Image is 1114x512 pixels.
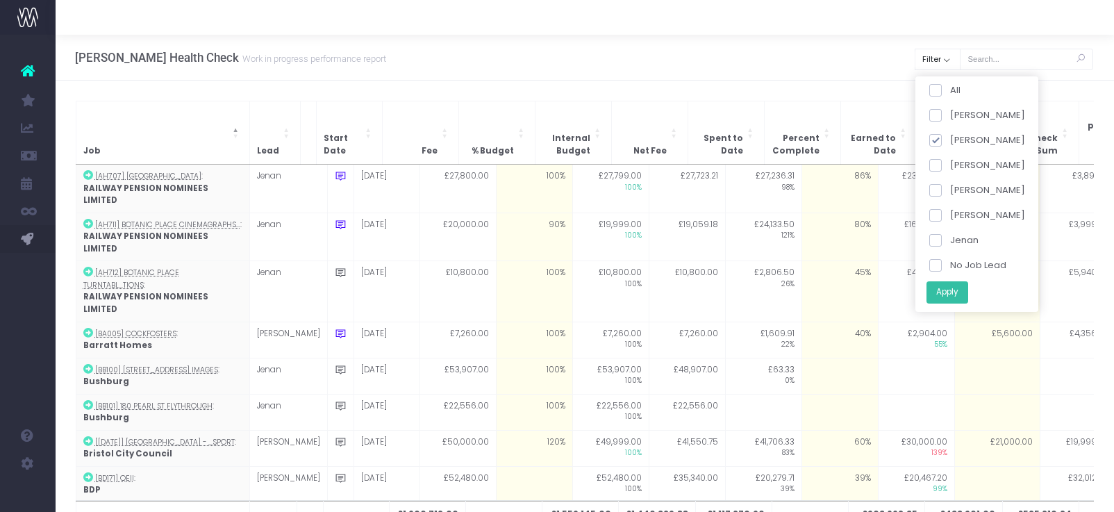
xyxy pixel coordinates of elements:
span: 55% [886,340,947,350]
th: Net Fee: Activate to sort: Activate to sort [611,101,688,164]
td: £7,260.00 [572,322,649,358]
span: Spent to Date [695,133,743,157]
span: Start Date [324,133,361,157]
abbr: [BB100] 180 Pearl St Images [95,365,218,375]
td: £52,480.00 [572,466,649,502]
span: 100% [580,231,642,241]
abbr: [BA005] Cockfosters [95,329,176,339]
td: Jenan [249,213,327,261]
td: £7,260.00 [649,322,725,358]
span: 139% [886,448,947,459]
td: [DATE] [354,322,419,358]
span: 39% [733,484,795,495]
td: £27,800.00 [419,165,496,213]
span: 121% [733,231,795,241]
td: : [76,261,249,322]
abbr: [BB101] 180 Pearl St Flythrough [95,401,213,411]
span: 100% [580,183,642,193]
img: images/default_profile_image.png [17,484,38,505]
td: £20,467.20 [878,466,954,502]
td: [DATE] [354,394,419,430]
button: Apply [926,281,967,304]
span: 100% [580,484,642,495]
td: £10,800.00 [649,261,725,322]
td: £30,000.00 [878,430,954,466]
td: 100% [496,165,572,213]
td: Jenan [249,394,327,430]
td: £22,556.00 [419,394,496,430]
td: £27,799.00 [572,165,649,213]
td: £5,600.00 [954,322,1040,358]
td: : [76,213,249,261]
label: No Job Lead [929,258,1006,272]
td: 60% [801,430,878,466]
td: : [76,322,249,358]
span: Earned to Date [848,133,896,157]
td: £24,133.50 [725,213,801,261]
span: 83% [733,448,795,459]
td: £52,480.00 [419,466,496,502]
span: 100% [580,279,642,290]
td: [DATE] [354,165,419,213]
td: 86% [801,165,878,213]
th: Fee: Activate to sort: Activate to sort [382,101,458,164]
abbr: [AH712] Botanic Place Turntable Animations [83,267,179,290]
th: Earned to Date: Activate to sort: Activate to sort [840,101,917,164]
td: 100% [496,358,572,394]
td: 100% [496,261,572,322]
td: [DATE] [354,430,419,466]
strong: BDP [83,484,101,495]
span: 26% [733,279,795,290]
td: 100% [496,322,572,358]
span: Internal Budget [542,133,590,157]
td: £53,907.00 [419,358,496,394]
td: : [76,358,249,394]
td: 45% [801,261,878,322]
td: £19,059.18 [649,213,725,261]
input: Search... [960,49,1093,70]
td: £4,860.00 [878,261,954,322]
td: £10,800.00 [572,261,649,322]
td: [PERSON_NAME] [249,322,327,358]
small: Work in progress performance report [239,51,386,65]
span: 100% [580,448,642,459]
strong: RAILWAY PENSION NOMINEES LIMITED [83,291,208,315]
abbr: [BD171] QEII [95,473,134,484]
th: % Budget: Activate to sort: Activate to sort [458,101,535,164]
td: £1,609.91 [725,322,801,358]
span: Job [83,145,101,158]
strong: Barratt Homes [83,340,152,351]
td: 100% [496,394,572,430]
abbr: [AH707] Botanic Place [95,171,201,181]
span: 100% [580,376,642,386]
h3: [PERSON_NAME] Health Check [75,51,386,65]
span: 100% [580,412,642,422]
span: 22% [733,340,795,350]
td: [DATE] [354,213,419,261]
td: [DATE] [354,358,419,394]
td: : [76,430,249,466]
label: Jenan [929,233,978,247]
th: Spent to Date: Activate to sort: Activate to sort [688,101,764,164]
td: £48,907.00 [649,358,725,394]
span: 99% [886,484,947,495]
span: Net Fee [633,145,667,158]
label: [PERSON_NAME] [929,158,1024,172]
span: Percent Complete [772,133,820,157]
td: £7,260.00 [419,322,496,358]
td: : [76,394,249,430]
td: [DATE] [354,261,419,322]
td: £53,907.00 [572,358,649,394]
td: £2,904.00 [878,322,954,358]
span: 114% [886,183,947,193]
th: Job: Activate to invert sorting: Activate to invert sorting [76,101,249,164]
td: £16,000.00 [878,213,954,261]
strong: RAILWAY PENSION NOMINEES LIMITED [83,183,208,206]
span: 58% [886,279,947,290]
button: Filter [915,49,961,70]
label: All [929,83,960,97]
td: £21,000.00 [954,430,1040,466]
td: £23,908.00 [878,165,954,213]
span: 100% [580,340,642,350]
td: 120% [496,430,572,466]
